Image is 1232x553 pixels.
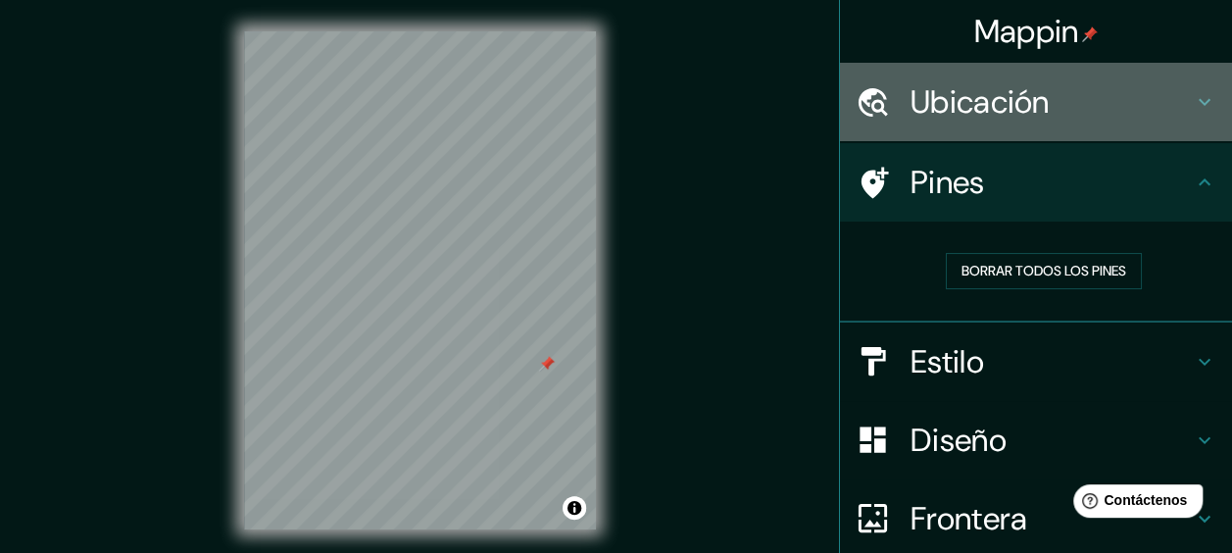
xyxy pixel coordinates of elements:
iframe: Help widget launcher [1058,477,1210,531]
h4: Diseño [911,421,1193,460]
font: Mappin [974,11,1079,52]
div: Diseño [840,401,1232,479]
h4: Pines [911,163,1193,202]
button: Borrar todos los pines [946,253,1142,289]
canvas: Mapa [244,31,596,529]
font: Borrar todos los pines [961,259,1126,283]
h4: Frontera [911,499,1193,538]
h4: Estilo [911,342,1193,381]
div: Estilo [840,323,1232,401]
img: pin-icon.png [1082,26,1098,42]
div: Pines [840,143,1232,222]
button: Alternar atribución [563,496,586,520]
div: Ubicación [840,63,1232,141]
h4: Ubicación [911,82,1193,122]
